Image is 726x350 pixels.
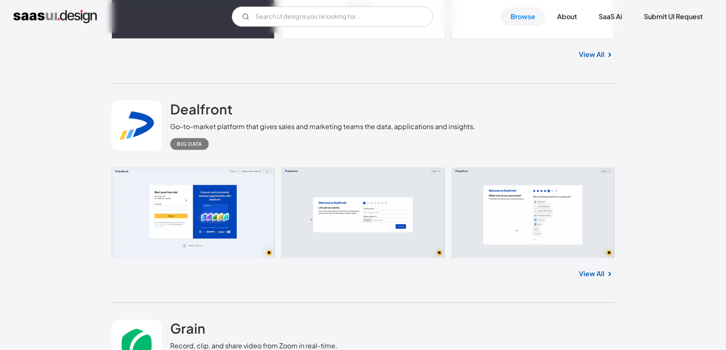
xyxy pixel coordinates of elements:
h2: Dealfront [170,101,233,117]
a: Submit UI Request [634,8,713,26]
input: Search UI designs you're looking for... [232,7,433,27]
a: Dealfront [170,101,233,122]
div: Go-to-market platform that gives sales and marketing teams the data, applications and insights. [170,122,475,132]
a: About [547,8,587,26]
a: home [13,10,97,23]
h2: Grain [170,320,205,337]
a: Grain [170,320,205,341]
a: SaaS Ai [589,8,632,26]
a: Browse [500,8,545,26]
a: View All [579,49,604,60]
form: Email Form [232,7,433,27]
a: View All [579,269,604,279]
div: Big Data [177,139,202,149]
